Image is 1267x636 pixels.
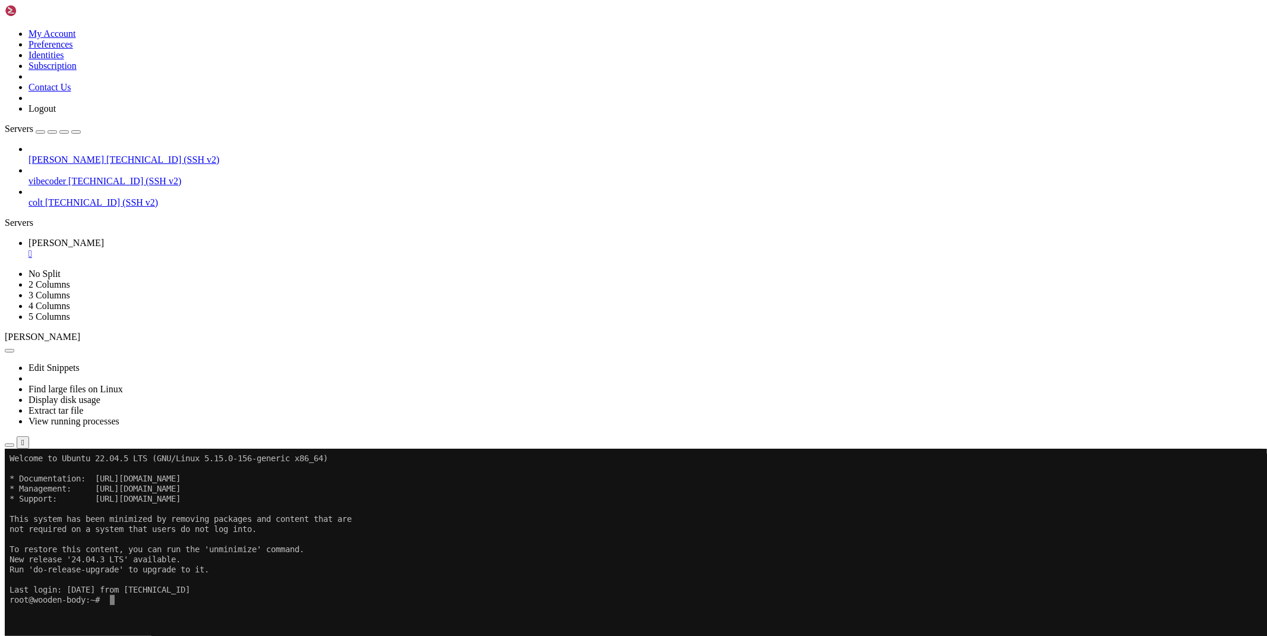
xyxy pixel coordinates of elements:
a: 5 Columns [29,311,70,322]
x-row: * Support: [URL][DOMAIN_NAME] [5,45,1112,55]
span: [PERSON_NAME] [29,238,104,248]
a: Contact Us [29,82,71,92]
x-row: Welcome to Ubuntu 22.04.5 LTS (GNU/Linux 5.15.0-156-generic x86_64) [5,5,1112,15]
a: [PERSON_NAME] [TECHNICAL_ID] (SSH v2) [29,155,1262,165]
div: (20, 14) [105,146,110,156]
a: Find large files on Linux [29,384,123,394]
span: [PERSON_NAME] [29,155,104,165]
div:  [21,438,24,447]
li: [PERSON_NAME] [TECHNICAL_ID] (SSH v2) [29,144,1262,165]
x-row: New release '24.04.3 LTS' available. [5,106,1112,116]
span: [TECHNICAL_ID] (SSH v2) [106,155,219,165]
span: [TECHNICAL_ID] (SSH v2) [45,197,158,207]
a: Edit Snippets [29,363,80,373]
a: Subscription [29,61,77,71]
div: Servers [5,218,1262,228]
x-row: Run 'do-release-upgrade' to upgrade to it. [5,116,1112,126]
x-row: * Management: [URL][DOMAIN_NAME] [5,35,1112,45]
li: vibecoder [TECHNICAL_ID] (SSH v2) [29,165,1262,187]
span: colt [29,197,43,207]
a: Servers [5,124,81,134]
a: colt [TECHNICAL_ID] (SSH v2) [29,197,1262,208]
a: Logout [29,103,56,114]
a: Preferences [29,39,73,49]
a: Display disk usage [29,395,100,405]
span: Servers [5,124,33,134]
a: maus [29,238,1262,259]
x-row: To restore this content, you can run the 'unminimize' command. [5,96,1112,106]
a: My Account [29,29,76,39]
a: 4 Columns [29,301,70,311]
li: colt [TECHNICAL_ID] (SSH v2) [29,187,1262,208]
span: vibecoder [29,176,66,186]
a: vibecoder [TECHNICAL_ID] (SSH v2) [29,176,1262,187]
x-row: This system has been minimized by removing packages and content that are [5,65,1112,75]
a: 2 Columns [29,279,70,289]
a:  [29,248,1262,259]
span: [PERSON_NAME] [5,332,80,342]
a: Extract tar file [29,405,83,415]
img: Shellngn [5,5,73,17]
x-row: Last login: [DATE] from [TECHNICAL_ID] [5,136,1112,146]
x-row: not required on a system that users do not log into. [5,75,1112,86]
span: [TECHNICAL_ID] (SSH v2) [68,176,181,186]
x-row: * Documentation: [URL][DOMAIN_NAME] [5,25,1112,35]
a: View running processes [29,416,119,426]
button:  [17,436,29,449]
a: Identities [29,50,64,60]
a: No Split [29,269,61,279]
a: 3 Columns [29,290,70,300]
x-row: root@wooden-body:~# [5,146,1112,156]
